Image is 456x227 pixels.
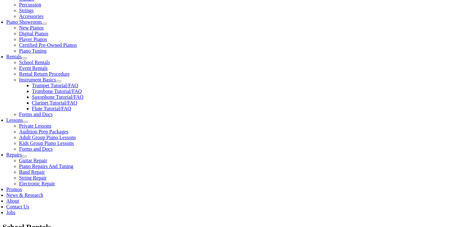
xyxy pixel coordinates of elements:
button: Open submenu of Instrument Basics [56,80,61,82]
a: Repairs [6,152,22,157]
a: Electronic Repair [19,181,55,186]
a: Digital Pianos [19,31,48,36]
button: Open submenu of Repairs [22,156,27,157]
a: Rental Return Procedure [19,71,70,77]
a: Player Pianos [19,37,47,42]
a: New Pianos [19,25,44,30]
a: Piano Tuning [19,48,47,54]
a: News & Research [6,192,44,198]
a: Jobs [6,210,15,215]
a: Adult Group Piano Lessons [19,135,76,140]
a: Trumpet Tutorial/FAQ [32,83,78,88]
a: Piano Showroom [6,19,42,25]
a: Strings [19,8,34,13]
a: About [6,198,19,204]
a: Percussion [19,2,41,7]
a: Kids Group Piano Lessons [19,140,74,146]
a: String Repair [19,175,47,181]
a: School Rentals [19,60,50,65]
a: Forms and Docs [19,112,53,117]
a: Contact Us [6,204,29,209]
button: Open submenu of Rentals [22,57,27,59]
a: Flute Tutorial/FAQ [32,106,71,111]
a: Event Rentals [19,65,48,71]
a: Rentals [6,54,22,59]
a: Lessons [6,117,23,123]
a: Audition Prep Packages [19,129,69,134]
a: Clarinet Tutorial/FAQ [32,100,77,105]
a: Private Lessons [19,123,52,129]
a: Piano Repairs And Tuning [19,164,73,169]
a: Promos [6,187,22,192]
a: Accessories [19,13,44,19]
button: Open submenu of Piano Showroom [42,23,47,25]
button: Open submenu of Lessons [23,121,28,123]
a: Saxophone Tutorial/FAQ [32,94,84,100]
a: Certified Pre-Owned Pianos [19,42,77,48]
a: Guitar Repair [19,158,47,163]
a: Band Repair [19,169,45,175]
a: Forms and Docs [19,146,53,152]
a: Instrument Basics [19,77,56,82]
a: Trombone Tutorial/FAQ [32,88,82,94]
